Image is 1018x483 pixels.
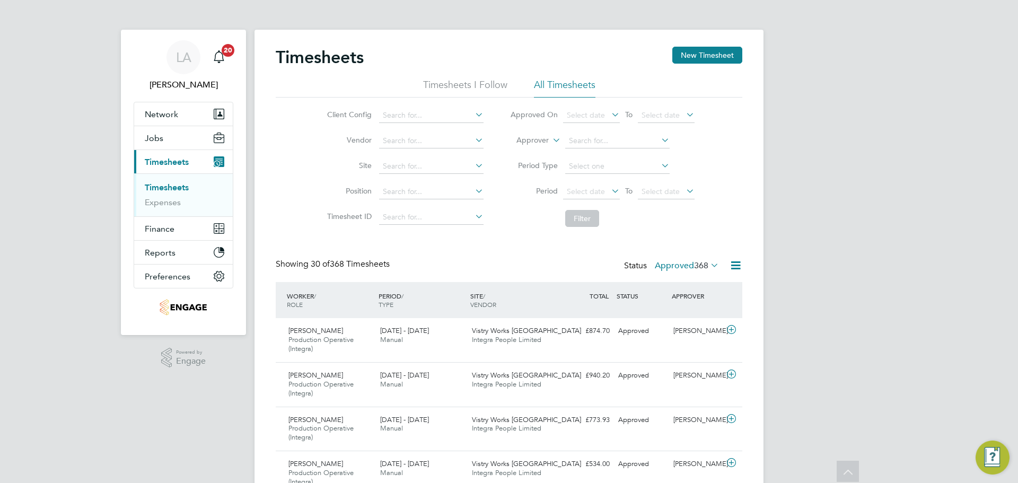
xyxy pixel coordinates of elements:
div: £874.70 [559,322,614,340]
button: Engage Resource Center [976,441,1010,475]
span: / [314,292,316,300]
input: Search for... [379,210,484,225]
a: Powered byEngage [161,348,206,368]
a: 20 [208,40,230,74]
span: To [622,184,636,198]
span: Preferences [145,271,190,282]
button: Filter [565,210,599,227]
span: Powered by [176,348,206,357]
div: Status [624,259,721,274]
div: [PERSON_NAME] [669,322,724,340]
div: Showing [276,259,392,270]
span: TYPE [379,300,393,309]
span: [DATE] - [DATE] [380,415,429,424]
button: Jobs [134,126,233,150]
span: 20 [222,44,234,57]
label: Approver [501,135,549,146]
button: Network [134,102,233,126]
div: Approved [614,411,669,429]
span: Select date [642,110,680,120]
span: Network [145,109,178,119]
a: Timesheets [145,182,189,192]
label: Client Config [324,110,372,119]
span: Integra People Limited [472,380,541,389]
span: Vistry Works [GEOGRAPHIC_DATA] [472,326,581,335]
div: Approved [614,367,669,384]
span: VENDOR [470,300,496,309]
label: Site [324,161,372,170]
span: LA [176,50,191,64]
span: Select date [642,187,680,196]
span: [PERSON_NAME] [288,415,343,424]
span: ROLE [287,300,303,309]
span: TOTAL [590,292,609,300]
span: [PERSON_NAME] [288,326,343,335]
span: / [401,292,403,300]
label: Period Type [510,161,558,170]
span: [DATE] - [DATE] [380,459,429,468]
label: Vendor [324,135,372,145]
span: Manual [380,424,403,433]
span: Timesheets [145,157,189,167]
span: Integra People Limited [472,468,541,477]
label: Approved [655,260,719,271]
input: Search for... [379,108,484,123]
span: 30 of [311,259,330,269]
div: SITE [468,286,559,314]
input: Select one [565,159,670,174]
span: Manual [380,468,403,477]
div: £940.20 [559,367,614,384]
span: Vistry Works [GEOGRAPHIC_DATA] [472,415,581,424]
input: Search for... [565,134,670,148]
span: 368 Timesheets [311,259,390,269]
span: Manual [380,380,403,389]
span: 368 [694,260,708,271]
a: LA[PERSON_NAME] [134,40,233,91]
div: PERIOD [376,286,468,314]
div: [PERSON_NAME] [669,455,724,473]
span: [DATE] - [DATE] [380,371,429,380]
span: Vistry Works [GEOGRAPHIC_DATA] [472,459,581,468]
div: [PERSON_NAME] [669,411,724,429]
label: Timesheet ID [324,212,372,221]
span: Production Operative (Integra) [288,424,354,442]
li: All Timesheets [534,78,595,98]
span: Integra People Limited [472,335,541,344]
div: WORKER [284,286,376,314]
label: Period [510,186,558,196]
nav: Main navigation [121,30,246,335]
a: Expenses [145,197,181,207]
input: Search for... [379,134,484,148]
button: Timesheets [134,150,233,173]
span: [DATE] - [DATE] [380,326,429,335]
span: [PERSON_NAME] [288,371,343,380]
span: [PERSON_NAME] [288,459,343,468]
div: STATUS [614,286,669,305]
input: Search for... [379,185,484,199]
button: Reports [134,241,233,264]
span: Select date [567,187,605,196]
button: Preferences [134,265,233,288]
div: £773.93 [559,411,614,429]
h2: Timesheets [276,47,364,68]
span: Manual [380,335,403,344]
button: Finance [134,217,233,240]
span: Vistry Works [GEOGRAPHIC_DATA] [472,371,581,380]
div: [PERSON_NAME] [669,367,724,384]
span: Production Operative (Integra) [288,380,354,398]
span: Reports [145,248,175,258]
span: Finance [145,224,174,234]
span: Jobs [145,133,163,143]
label: Approved On [510,110,558,119]
div: Approved [614,455,669,473]
li: Timesheets I Follow [423,78,507,98]
div: £534.00 [559,455,614,473]
div: Approved [614,322,669,340]
span: Lucy Anderton [134,78,233,91]
span: To [622,108,636,121]
input: Search for... [379,159,484,174]
span: Engage [176,357,206,366]
label: Position [324,186,372,196]
span: Select date [567,110,605,120]
a: Go to home page [134,299,233,316]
